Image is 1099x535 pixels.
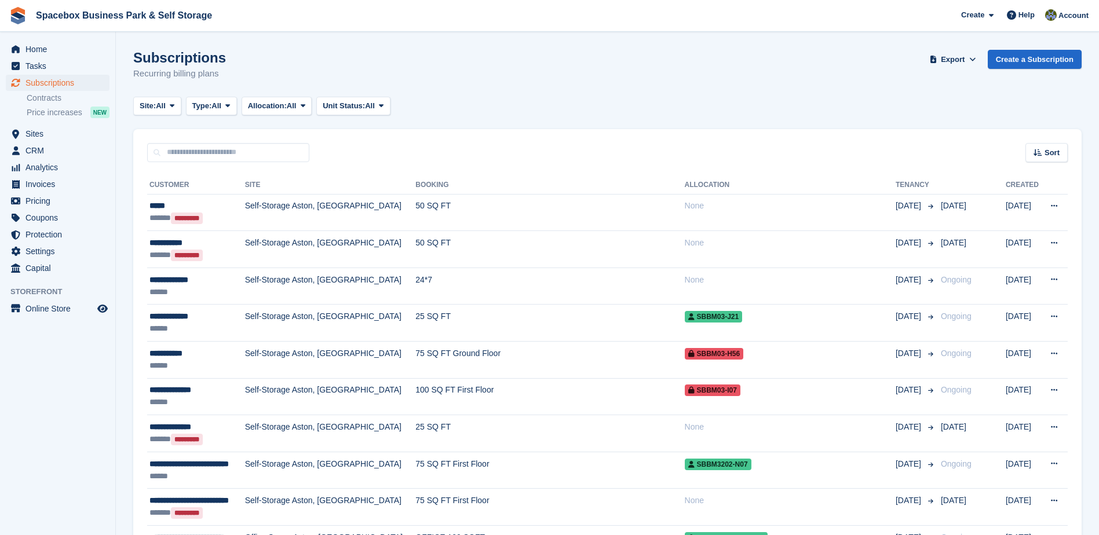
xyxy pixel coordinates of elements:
td: [DATE] [1006,231,1042,268]
span: SBBM03-J21 [685,311,743,323]
a: menu [6,75,109,91]
th: Created [1006,176,1042,195]
a: Price increases NEW [27,106,109,119]
span: Allocation: [248,100,287,112]
span: Ongoing [941,275,972,284]
td: 25 SQ FT [415,305,684,342]
span: SBBM03-I07 [685,384,740,396]
span: [DATE] [941,238,966,247]
span: Ongoing [941,349,972,358]
button: Allocation: All [242,97,312,116]
a: menu [6,226,109,243]
td: 75 SQ FT First Floor [415,452,684,489]
span: [DATE] [896,494,923,507]
span: Tasks [25,58,95,74]
td: 75 SQ FT First Floor [415,489,684,526]
span: [DATE] [896,237,923,249]
span: [DATE] [896,200,923,212]
span: All [156,100,166,112]
span: Subscriptions [25,75,95,91]
div: None [685,200,896,212]
a: menu [6,301,109,317]
a: menu [6,126,109,142]
span: Type: [192,100,212,112]
td: [DATE] [1006,452,1042,489]
td: Self-Storage Aston, [GEOGRAPHIC_DATA] [245,342,416,379]
a: Preview store [96,302,109,316]
td: [DATE] [1006,378,1042,415]
th: Allocation [685,176,896,195]
th: Customer [147,176,245,195]
span: [DATE] [896,274,923,286]
a: menu [6,210,109,226]
span: Invoices [25,176,95,192]
span: All [287,100,297,112]
a: menu [6,58,109,74]
td: [DATE] [1006,194,1042,231]
th: Tenancy [896,176,936,195]
span: [DATE] [941,201,966,210]
span: Protection [25,226,95,243]
span: [DATE] [941,496,966,505]
td: 100 SQ FT First Floor [415,378,684,415]
span: Sort [1045,147,1060,159]
td: Self-Storage Aston, [GEOGRAPHIC_DATA] [245,489,416,526]
td: Self-Storage Aston, [GEOGRAPHIC_DATA] [245,415,416,452]
td: Self-Storage Aston, [GEOGRAPHIC_DATA] [245,452,416,489]
span: Account [1058,10,1089,21]
span: [DATE] [896,384,923,396]
span: All [211,100,221,112]
button: Site: All [133,97,181,116]
span: Home [25,41,95,57]
a: menu [6,176,109,192]
span: Capital [25,260,95,276]
td: Self-Storage Aston, [GEOGRAPHIC_DATA] [245,267,416,305]
td: Self-Storage Aston, [GEOGRAPHIC_DATA] [245,305,416,342]
td: [DATE] [1006,267,1042,305]
span: Price increases [27,107,82,118]
span: CRM [25,142,95,159]
div: None [685,494,896,507]
td: 50 SQ FT [415,194,684,231]
span: Ongoing [941,385,972,394]
td: [DATE] [1006,342,1042,379]
td: [DATE] [1006,415,1042,452]
a: menu [6,159,109,175]
td: Self-Storage Aston, [GEOGRAPHIC_DATA] [245,194,416,231]
a: Create a Subscription [988,50,1082,69]
span: Create [961,9,984,21]
span: Help [1018,9,1035,21]
th: Site [245,176,416,195]
button: Unit Status: All [316,97,390,116]
h1: Subscriptions [133,50,226,65]
span: Unit Status: [323,100,365,112]
span: [DATE] [941,422,966,431]
span: [DATE] [896,310,923,323]
span: SBBM03-H56 [685,348,744,360]
a: menu [6,142,109,159]
div: NEW [90,107,109,118]
div: None [685,421,896,433]
div: None [685,274,896,286]
td: Self-Storage Aston, [GEOGRAPHIC_DATA] [245,378,416,415]
span: Analytics [25,159,95,175]
a: menu [6,41,109,57]
span: Sites [25,126,95,142]
span: [DATE] [896,458,923,470]
a: menu [6,260,109,276]
span: [DATE] [896,421,923,433]
span: Online Store [25,301,95,317]
td: [DATE] [1006,489,1042,526]
a: menu [6,243,109,259]
span: Settings [25,243,95,259]
td: 25 SQ FT [415,415,684,452]
span: Storefront [10,286,115,298]
span: Export [941,54,965,65]
img: sahil [1045,9,1057,21]
th: Booking [415,176,684,195]
span: Ongoing [941,312,972,321]
span: Pricing [25,193,95,209]
a: Spacebox Business Park & Self Storage [31,6,217,25]
span: Ongoing [941,459,972,468]
span: SBBM3202-N07 [685,459,751,470]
